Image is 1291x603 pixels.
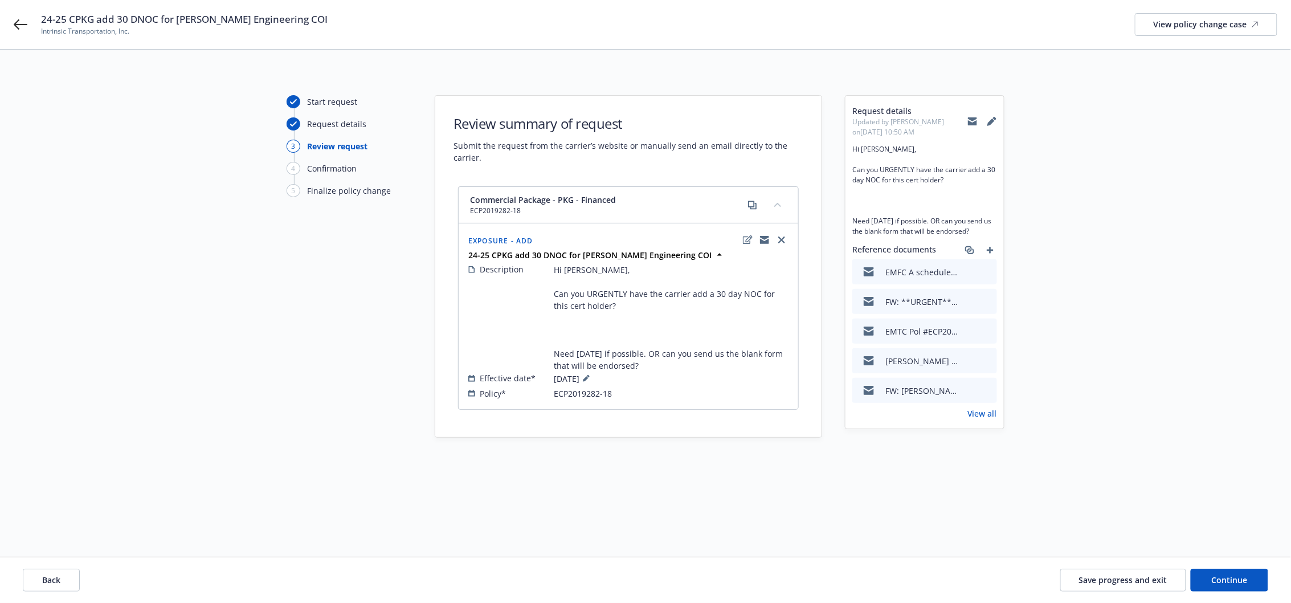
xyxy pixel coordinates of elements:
button: download file [964,325,973,337]
a: associate [963,243,977,257]
span: 24-25 CPKG add 30 DNOC for [PERSON_NAME] Engineering COI [41,13,328,26]
a: View all [967,408,997,419]
span: Back [42,575,60,585]
button: preview file [982,296,992,308]
span: Submit the request from the carrier’s website or manually send an email directly to the carrier. [454,140,803,164]
div: FW: [PERSON_NAME] Certificate of Insurance Revision Notice - INTRINSIC TRANSPORTATION INC, PO# 71... [885,385,959,397]
button: collapse content [769,195,787,214]
a: close [775,233,789,247]
span: Intrinsic Transportation, Inc. [41,26,328,36]
button: preview file [982,325,992,337]
button: download file [964,266,973,278]
button: download file [964,355,973,367]
button: preview file [982,385,992,397]
span: Commercial Package - PKG - Financed [470,194,616,206]
div: EMFC A scheduled NOC is $150 + tax; Pg. 49 of the policy provides blanket 30DNOC coverage [885,266,959,278]
span: Continue [1212,575,1248,585]
span: Hi [PERSON_NAME], Can you URGENTLY have the carrier add a 30 day NOC for this cert holder? Need [... [852,144,997,237]
span: Effective date* [480,372,536,384]
span: ECP2019282-18 [470,206,616,216]
div: 4 [287,162,300,175]
div: Review request [307,140,367,152]
div: 3 [287,140,300,153]
button: preview file [982,355,992,367]
span: Hi [PERSON_NAME], Can you URGENTLY have the carrier add a 30 day NOC for this cert holder? Need [... [554,264,789,372]
div: Start request [307,96,357,108]
div: FW: **URGENT** Intrinsic Transportation, Pol #ECP2019282-18 **NEED 30 DAY NOC ASAP FOR CERT HOLDER** [885,296,959,308]
div: Request details [307,118,366,130]
span: Updated by [PERSON_NAME] on [DATE] 10:50 AM [852,117,967,137]
button: preview file [982,266,992,278]
div: Commercial Package - PKG - FinancedECP2019282-18copycollapse content [459,187,798,223]
a: add [983,243,997,257]
span: ECP2019282-18 [554,388,612,400]
h1: Review summary of request [454,114,803,133]
span: Policy* [480,388,506,400]
div: Confirmation [307,162,357,174]
span: Description [480,263,524,275]
a: View policy change case [1135,13,1277,36]
div: [PERSON_NAME] updated COI attached- PO# 71-148066611 [885,355,959,367]
button: download file [964,296,973,308]
div: EMTC Pol #ECP2019282-18 **NEED 30 DAY NOC ASAP FOR CERT HOLDER** [885,325,959,337]
button: download file [964,385,973,397]
button: Save progress and exit [1060,569,1186,592]
a: edit [741,233,754,247]
span: Save progress and exit [1079,575,1167,585]
div: View policy change case [1154,14,1259,35]
a: copyLogging [758,233,771,247]
a: copy [746,198,759,212]
div: Finalize policy change [307,185,391,197]
strong: 24-25 CPKG add 30 DNOC for [PERSON_NAME] Engineering COI [468,250,712,260]
span: Request details [852,105,967,117]
span: Exposure - Add [468,236,533,246]
span: [DATE] [554,372,593,385]
button: Back [23,569,80,592]
div: 5 [287,184,300,197]
button: Continue [1191,569,1268,592]
span: Reference documents [852,243,936,257]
